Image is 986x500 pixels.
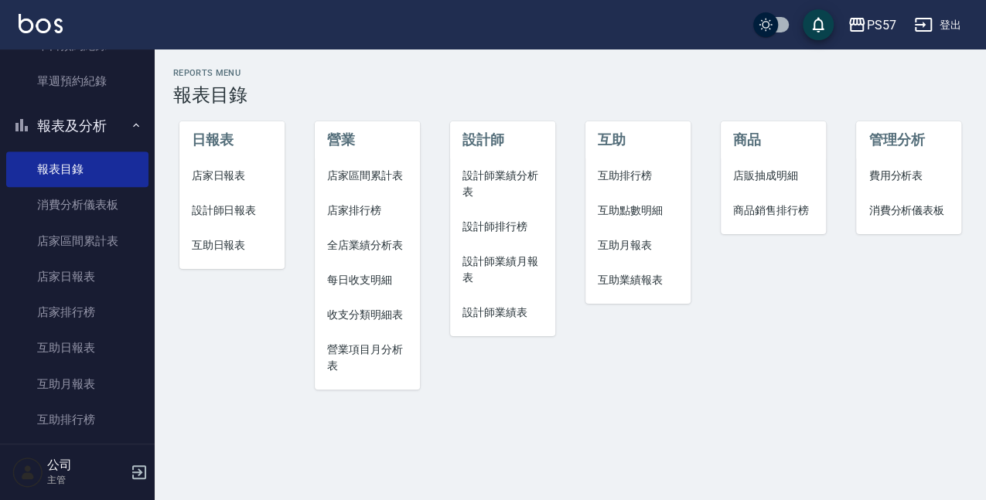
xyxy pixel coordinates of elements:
[179,193,285,228] a: 設計師日報表
[856,158,961,193] a: 費用分析表
[450,244,555,295] a: 設計師業績月報表
[868,168,949,184] span: 費用分析表
[721,158,826,193] a: 店販抽成明細
[585,121,691,158] li: 互助
[450,295,555,330] a: 設計師業績表
[47,473,126,487] p: 主管
[598,168,678,184] span: 互助排行榜
[6,63,148,99] a: 單週預約紀錄
[327,237,408,253] span: 全店業績分析表
[585,228,691,263] a: 互助月報表
[6,151,148,187] a: 報表目錄
[6,294,148,330] a: 店家排行榜
[450,121,555,158] li: 設計師
[315,298,420,332] a: 收支分類明細表
[733,202,814,219] span: 商品銷售排行榜
[6,330,148,366] a: 互助日報表
[315,193,420,228] a: 店家排行榜
[841,9,902,41] button: PS57
[6,106,148,146] button: 報表及分析
[173,84,967,106] h3: 報表目錄
[450,158,555,209] a: 設計師業績分析表
[179,121,285,158] li: 日報表
[327,202,408,219] span: 店家排行榜
[315,121,420,158] li: 營業
[733,168,814,184] span: 店販抽成明細
[315,263,420,298] a: 每日收支明細
[598,272,678,288] span: 互助業績報表
[327,168,408,184] span: 店家區間累計表
[6,223,148,259] a: 店家區間累計表
[598,237,678,253] span: 互助月報表
[315,228,420,263] a: 全店業績分析表
[721,193,826,228] a: 商品銷售排行榜
[908,11,967,39] button: 登出
[856,193,961,228] a: 消費分析儀表板
[327,342,408,374] span: 營業項目月分析表
[315,332,420,383] a: 營業項目月分析表
[585,158,691,193] a: 互助排行榜
[192,237,272,253] span: 互助日報表
[450,209,555,244] a: 設計師排行榜
[6,366,148,402] a: 互助月報表
[315,158,420,193] a: 店家區間累計表
[192,168,272,184] span: 店家日報表
[598,202,678,219] span: 互助點數明細
[462,304,543,321] span: 設計師業績表
[803,9,834,40] button: save
[6,402,148,437] a: 互助排行榜
[179,228,285,263] a: 互助日報表
[192,202,272,219] span: 設計師日報表
[856,121,961,158] li: 管理分析
[19,14,63,33] img: Logo
[6,259,148,294] a: 店家日報表
[585,193,691,228] a: 互助點數明細
[6,437,148,473] a: 互助點數明細
[6,187,148,223] a: 消費分析儀表板
[47,457,126,473] h5: 公司
[721,121,826,158] li: 商品
[327,272,408,288] span: 每日收支明細
[868,202,949,219] span: 消費分析儀表板
[462,219,543,235] span: 設計師排行榜
[327,307,408,323] span: 收支分類明細表
[866,15,896,35] div: PS57
[173,68,967,78] h2: Reports Menu
[585,263,691,298] a: 互助業績報表
[179,158,285,193] a: 店家日報表
[12,457,43,488] img: Person
[462,253,543,286] span: 設計師業績月報表
[462,168,543,200] span: 設計師業績分析表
